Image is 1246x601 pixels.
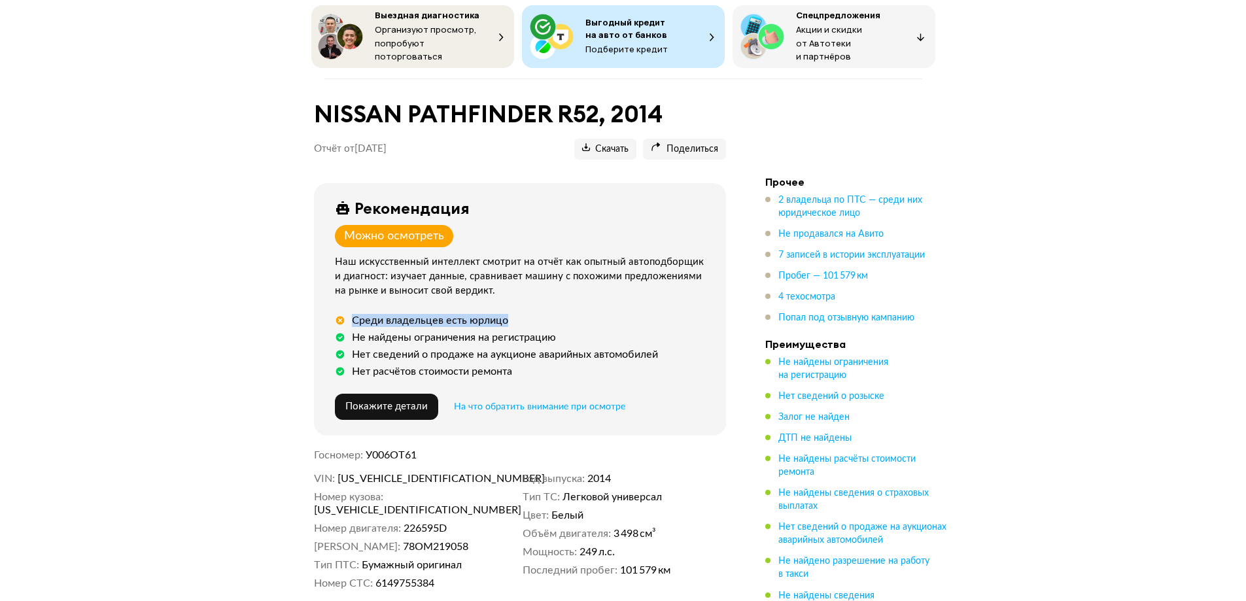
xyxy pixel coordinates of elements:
[314,143,387,156] p: Отчёт от [DATE]
[778,455,916,477] span: Не найдены расчёты стоимости ремонта
[778,392,884,401] span: Нет сведений о розыске
[352,314,508,327] div: Среди владельцев есть юрлицо
[580,545,615,558] span: 249 л.с.
[523,545,577,558] dt: Мощность
[344,229,444,243] div: Можно осмотреть
[352,348,658,361] div: Нет сведений о продаже на аукционе аварийных автомобилей
[403,540,468,553] span: 78ОМ219058
[778,413,850,422] span: Залог не найден
[778,230,884,239] span: Не продавался на Авито
[523,490,560,504] dt: Тип ТС
[523,472,585,485] dt: Год выпуска
[314,504,464,517] span: [US_VEHICLE_IDENTIFICATION_NUMBER]
[733,5,935,68] button: СпецпредложенияАкции и скидки от Автотеки и партнёров
[345,402,428,411] span: Покажите детали
[585,16,667,41] span: Выгодный кредит на авто от банков
[551,509,583,522] span: Белый
[314,449,363,462] dt: Госномер
[375,9,479,21] span: Выездная диагностика
[778,196,922,218] span: 2 владельца по ПТС — среди них юридическое лицо
[778,292,835,301] span: 4 техосмотра
[352,331,556,344] div: Не найдены ограничения на регистрацию
[523,527,611,540] dt: Объём двигателя
[522,5,725,68] button: Выгодный кредит на авто от банковПодберите кредит
[311,5,514,68] button: Выездная диагностикаОрганизуют просмотр, попробуют поторговаться
[314,540,400,553] dt: [PERSON_NAME]
[335,394,438,420] button: Покажите детали
[366,450,417,460] span: У006ОТ61
[314,472,335,485] dt: VIN
[375,577,434,590] span: 6149755384
[643,139,726,160] button: Поделиться
[765,175,948,188] h4: Прочее
[314,490,383,504] dt: Номер кузова
[778,557,929,579] span: Не найдено разрешение на работу в такси
[352,365,512,378] div: Нет расчётов стоимости ремонта
[375,24,477,62] span: Организуют просмотр, попробуют поторговаться
[314,558,359,572] dt: Тип ПТС
[335,255,710,298] div: Наш искусственный интеллект смотрит на отчёт как опытный автоподборщик и диагност: изучает данные...
[796,9,880,21] span: Спецпредложения
[778,434,852,443] span: ДТП не найдены
[314,577,373,590] dt: Номер СТС
[574,139,636,160] button: Скачать
[337,472,488,485] span: [US_VEHICLE_IDENTIFICATION_NUMBER]
[778,250,925,260] span: 7 записей в истории эксплуатации
[778,313,914,322] span: Попал под отзывную кампанию
[404,522,447,535] span: 226595D
[454,402,625,411] span: На что обратить внимание при осмотре
[651,143,718,156] span: Поделиться
[778,523,946,545] span: Нет сведений о продаже на аукционах аварийных автомобилей
[614,527,656,540] span: 3 498 см³
[362,558,462,572] span: Бумажный оригинал
[314,100,726,128] h1: NISSAN PATHFINDER R52, 2014
[778,489,929,511] span: Не найдены сведения о страховых выплатах
[582,143,629,156] span: Скачать
[585,43,668,55] span: Подберите кредит
[796,24,862,62] span: Акции и скидки от Автотеки и партнёров
[523,509,549,522] dt: Цвет
[587,472,611,485] span: 2014
[765,337,948,351] h4: Преимущества
[562,490,662,504] span: Легковой универсал
[620,564,670,577] span: 101 579 км
[778,271,868,281] span: Пробег — 101 579 км
[778,358,888,380] span: Не найдены ограничения на регистрацию
[355,199,470,217] div: Рекомендация
[523,564,617,577] dt: Последний пробег
[314,522,401,535] dt: Номер двигателя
